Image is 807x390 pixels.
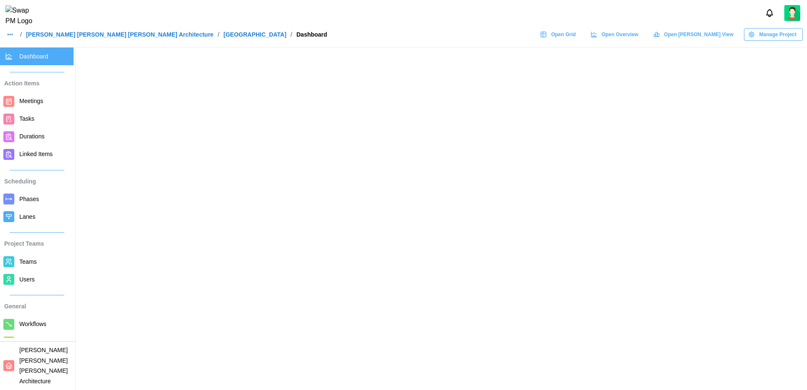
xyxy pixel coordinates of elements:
span: Users [19,276,35,283]
img: Swap PM Logo [5,5,40,27]
span: Meetings [19,98,43,104]
span: Open [PERSON_NAME] View [664,29,733,40]
div: / [290,32,292,37]
span: Open Grid [551,29,576,40]
span: Teams [19,258,37,265]
a: [GEOGRAPHIC_DATA] [224,32,287,37]
span: Workflows [19,321,46,327]
span: Dashboard [19,53,48,60]
button: Manage Project [744,28,803,41]
span: Lanes [19,213,35,220]
div: Dashboard [296,32,327,37]
a: Open Overview [586,28,645,41]
span: Durations [19,133,45,140]
span: Open Overview [601,29,638,40]
span: Phases [19,196,39,202]
button: Notifications [762,6,777,20]
img: 2Q== [784,5,800,21]
a: [PERSON_NAME] [PERSON_NAME] [PERSON_NAME] Architecture [26,32,214,37]
span: Tasks [19,115,34,122]
a: Open [PERSON_NAME] View [649,28,740,41]
a: Zulqarnain Khalil [784,5,800,21]
div: / [20,32,22,37]
a: Open Grid [536,28,582,41]
span: Linked Items [19,151,53,157]
span: Manage Project [759,29,796,40]
span: [PERSON_NAME] [PERSON_NAME] [PERSON_NAME] Architecture [19,347,68,385]
div: / [218,32,219,37]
